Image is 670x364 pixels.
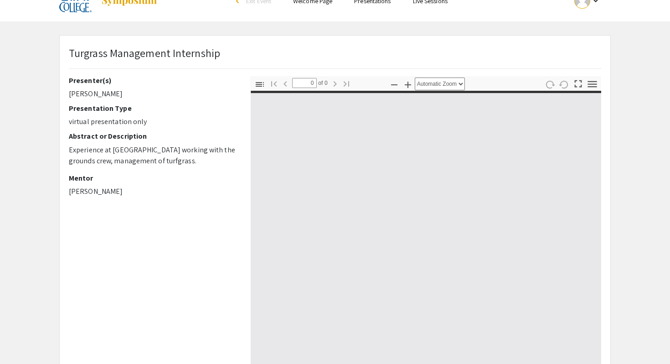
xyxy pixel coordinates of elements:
[266,77,282,90] button: Go to First Page
[542,78,558,91] button: Rotate Clockwise
[69,88,237,99] p: [PERSON_NAME]
[415,78,465,90] select: Zoom
[317,78,328,88] span: of 0
[69,186,237,197] p: [PERSON_NAME]
[339,77,354,90] button: Go to Last Page
[252,78,268,91] button: Toggle Sidebar
[69,174,237,182] h2: Mentor
[585,78,600,91] button: Tools
[278,77,293,90] button: Previous Page
[69,145,237,166] p: Experience at [GEOGRAPHIC_DATA] working with the grounds crew, management of turfgrass.
[387,78,402,91] button: Zoom Out
[69,104,237,113] h2: Presentation Type
[69,132,237,140] h2: Abstract or Description
[7,323,39,357] iframe: Chat
[557,78,572,91] button: Rotate Counterclockwise
[400,78,416,91] button: Zoom In
[327,77,343,90] button: Next Page
[571,76,586,89] button: Switch to Presentation Mode
[69,76,237,85] h2: Presenter(s)
[69,116,237,127] p: virtual presentation only
[292,78,317,88] input: Page
[69,45,220,61] p: Turgrass Management Internship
